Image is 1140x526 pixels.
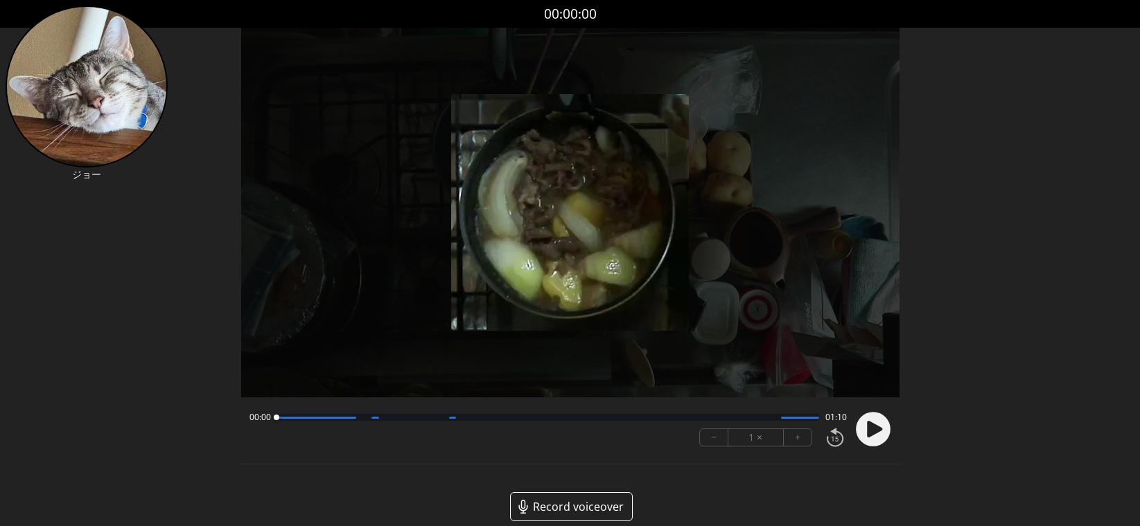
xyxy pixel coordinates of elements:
button: − [700,429,728,446]
span: Record voiceover [533,498,624,515]
img: 宰山 [6,6,168,167]
div: 1 × [728,429,784,446]
a: 00:00:00 [544,4,597,24]
span: 01:10 [825,412,847,423]
img: Poster Image [451,94,688,331]
span: 00:00 [249,412,271,423]
p: ジョー [6,167,168,181]
a: Record voiceover [510,492,633,521]
button: + [784,429,812,446]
